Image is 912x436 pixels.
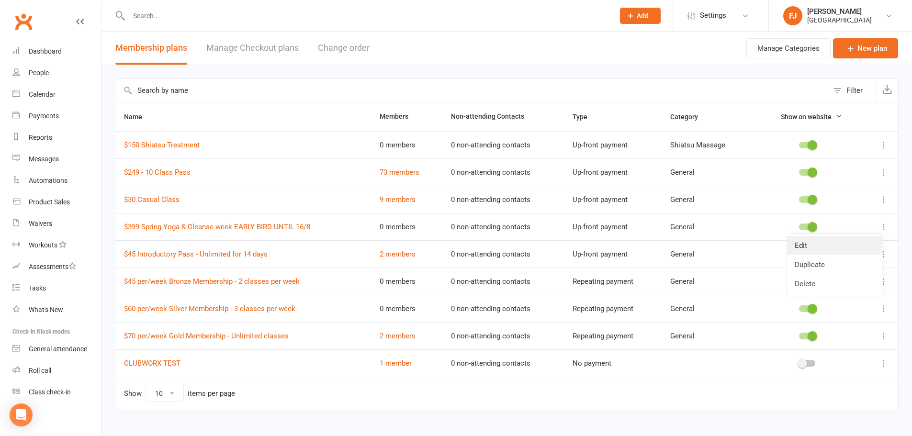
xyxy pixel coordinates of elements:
[637,12,649,20] span: Add
[787,274,882,293] a: Delete
[442,322,564,349] td: 0 non-attending contacts
[846,85,863,96] div: Filter
[573,113,598,121] span: Type
[662,131,753,158] td: Shiatsu Massage
[442,186,564,213] td: 0 non-attending contacts
[564,295,662,322] td: Repeating payment
[318,32,370,65] button: Change order
[772,111,842,123] button: Show on website
[29,47,62,55] div: Dashboard
[29,284,46,292] div: Tasks
[12,127,101,148] a: Reports
[662,240,753,268] td: General
[380,168,419,177] a: 73 members
[371,213,442,240] td: 0 members
[124,223,310,231] a: $399 Spring Yoga & Cleanse week EARLY BIRD UNTIL 16/8
[12,360,101,381] a: Roll call
[29,155,59,163] div: Messages
[124,332,289,340] a: $70 per/week Gold Membership - Unlimited classes
[115,32,187,65] button: Membership plans
[573,111,598,123] button: Type
[29,345,87,353] div: General attendance
[29,388,71,396] div: Class check-in
[29,220,52,227] div: Waivers
[564,240,662,268] td: Up-front payment
[787,236,882,255] a: Edit
[126,9,608,22] input: Search...
[29,306,63,313] div: What's New
[124,359,180,368] a: CLUBWORX TEST
[442,102,564,131] th: Non-attending Contacts
[662,186,753,213] td: General
[807,7,872,16] div: [PERSON_NAME]
[124,168,191,177] a: $249 - 10 Class Pass
[380,332,416,340] a: 2 members
[564,131,662,158] td: Up-front payment
[662,295,753,322] td: General
[12,62,101,84] a: People
[29,112,59,120] div: Payments
[115,79,828,102] input: Search by name
[12,256,101,278] a: Assessments
[662,158,753,186] td: General
[29,90,56,98] div: Calendar
[29,69,49,77] div: People
[371,268,442,295] td: 0 members
[29,367,51,374] div: Roll call
[124,195,180,204] a: $30 Casual Class
[662,322,753,349] td: General
[564,186,662,213] td: Up-front payment
[380,359,412,368] a: 1 member
[29,198,70,206] div: Product Sales
[124,250,268,258] a: $45 Introductory Pass - Unlimited for 14 days
[12,105,101,127] a: Payments
[124,304,295,313] a: $60 per/week Silver Membership - 3 classes per week
[620,8,661,24] button: Add
[442,240,564,268] td: 0 non-attending contacts
[807,16,872,24] div: [GEOGRAPHIC_DATA]
[662,213,753,240] td: General
[12,213,101,235] a: Waivers
[662,268,753,295] td: General
[564,268,662,295] td: Repeating payment
[564,349,662,377] td: No payment
[746,38,831,58] button: Manage Categories
[442,295,564,322] td: 0 non-attending contacts
[371,102,442,131] th: Members
[12,191,101,213] a: Product Sales
[124,111,153,123] button: Name
[29,263,76,270] div: Assessments
[787,255,882,274] a: Duplicate
[29,241,57,249] div: Workouts
[29,134,52,141] div: Reports
[12,41,101,62] a: Dashboard
[781,113,832,121] span: Show on website
[833,38,898,58] a: New plan
[29,177,68,184] div: Automations
[11,10,35,34] a: Clubworx
[670,113,709,121] span: Category
[206,32,299,65] a: Manage Checkout plans
[12,338,101,360] a: General attendance kiosk mode
[380,195,416,204] a: 9 members
[371,131,442,158] td: 0 members
[564,322,662,349] td: Repeating payment
[188,390,235,398] div: items per page
[12,84,101,105] a: Calendar
[442,349,564,377] td: 0 non-attending contacts
[124,141,200,149] a: $150 Shiatsu Treatment
[564,158,662,186] td: Up-front payment
[564,213,662,240] td: Up-front payment
[700,5,726,26] span: Settings
[124,385,235,402] div: Show
[12,381,101,403] a: Class kiosk mode
[12,170,101,191] a: Automations
[442,131,564,158] td: 0 non-attending contacts
[783,6,802,25] div: FJ
[442,213,564,240] td: 0 non-attending contacts
[828,79,876,102] button: Filter
[124,113,153,121] span: Name
[12,299,101,321] a: What's New
[670,111,709,123] button: Category
[371,295,442,322] td: 0 members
